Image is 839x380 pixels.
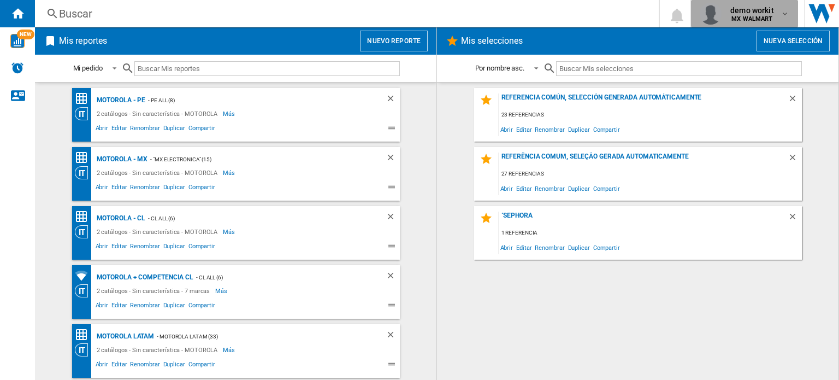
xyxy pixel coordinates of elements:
[110,300,128,313] span: Editar
[147,153,363,166] div: - "MX ELECTRONICA" (15)
[94,182,110,195] span: Abrir
[788,212,802,226] div: Borrar
[499,181,515,196] span: Abrir
[94,271,194,284] div: Motorola + competencia CL
[515,122,533,137] span: Editar
[110,241,128,254] span: Editar
[386,271,400,284] div: Borrar
[75,284,94,297] div: Visión Categoría
[193,271,363,284] div: - CL ALL (6)
[187,241,217,254] span: Compartir
[73,64,103,72] div: Mi pedido
[10,34,25,48] img: wise-card.svg
[499,122,515,137] span: Abrir
[700,3,722,25] img: profile.jpg
[566,122,592,137] span: Duplicar
[360,31,428,51] button: Nuevo reporte
[57,31,109,51] h2: Mis reportes
[110,123,128,136] span: Editar
[499,226,802,240] div: 1 referencia
[533,181,566,196] span: Renombrar
[94,212,146,225] div: MOTOROLA - CL
[223,343,237,356] span: Más
[162,182,187,195] span: Duplicar
[94,225,223,238] div: 2 catálogos - Sin característica - MOTOROLA
[223,166,237,179] span: Más
[94,153,148,166] div: MOTOROLA - MX
[788,93,802,108] div: Borrar
[533,122,566,137] span: Renombrar
[533,240,566,255] span: Renombrar
[94,343,223,356] div: 2 catálogos - Sin característica - MOTOROLA
[75,269,94,283] div: Cobertura de marcas
[592,181,622,196] span: Compartir
[515,240,533,255] span: Editar
[75,328,94,342] div: Matriz de precios
[94,330,155,343] div: MOTOROLA Latam
[154,330,363,343] div: - Motorola Latam (33)
[75,151,94,165] div: Matriz de precios
[499,240,515,255] span: Abrir
[94,284,216,297] div: 2 catálogos - Sin característica - 7 marcas
[475,64,525,72] div: Por nombre asc.
[110,359,128,372] span: Editar
[59,6,630,21] div: Buscar
[731,15,772,22] b: MX WALMART
[94,359,110,372] span: Abrir
[566,240,592,255] span: Duplicar
[499,167,802,181] div: 27 referencias
[556,61,801,76] input: Buscar Mis selecciones
[94,241,110,254] span: Abrir
[128,123,161,136] span: Renombrar
[499,108,802,122] div: 23 referencias
[162,300,187,313] span: Duplicar
[215,284,229,297] span: Más
[592,240,622,255] span: Compartir
[94,300,110,313] span: Abrir
[128,359,161,372] span: Renombrar
[223,107,237,120] span: Más
[11,61,24,74] img: alerts-logo.svg
[145,93,363,107] div: - PE ALL (8)
[94,107,223,120] div: 2 catálogos - Sin característica - MOTOROLA
[94,166,223,179] div: 2 catálogos - Sin característica - MOTOROLA
[187,182,217,195] span: Compartir
[162,359,187,372] span: Duplicar
[75,343,94,356] div: Visión Categoría
[162,241,187,254] span: Duplicar
[75,166,94,179] div: Visión Categoría
[730,5,774,16] span: demo workit
[515,181,533,196] span: Editar
[75,92,94,106] div: Matriz de precios
[459,31,525,51] h2: Mis selecciones
[75,107,94,120] div: Visión Categoría
[223,225,237,238] span: Más
[94,123,110,136] span: Abrir
[162,123,187,136] span: Duplicar
[386,330,400,343] div: Borrar
[499,153,788,167] div: Referência comum, seleção gerada automaticamente
[566,181,592,196] span: Duplicar
[17,30,34,39] span: NEW
[788,153,802,167] div: Borrar
[75,210,94,224] div: Matriz de precios
[128,241,161,254] span: Renombrar
[134,61,400,76] input: Buscar Mis reportes
[145,212,363,225] div: - CL ALL (6)
[386,93,400,107] div: Borrar
[386,212,400,225] div: Borrar
[499,93,788,108] div: Referencia común, selección generada automáticamente
[386,153,400,166] div: Borrar
[592,122,622,137] span: Compartir
[75,225,94,238] div: Visión Categoría
[757,31,830,51] button: Nueva selección
[187,123,217,136] span: Compartir
[110,182,128,195] span: Editar
[128,182,161,195] span: Renombrar
[499,212,788,226] div: ´sephora
[128,300,161,313] span: Renombrar
[187,300,217,313] span: Compartir
[187,359,217,372] span: Compartir
[94,93,146,107] div: MOTOROLA - PE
